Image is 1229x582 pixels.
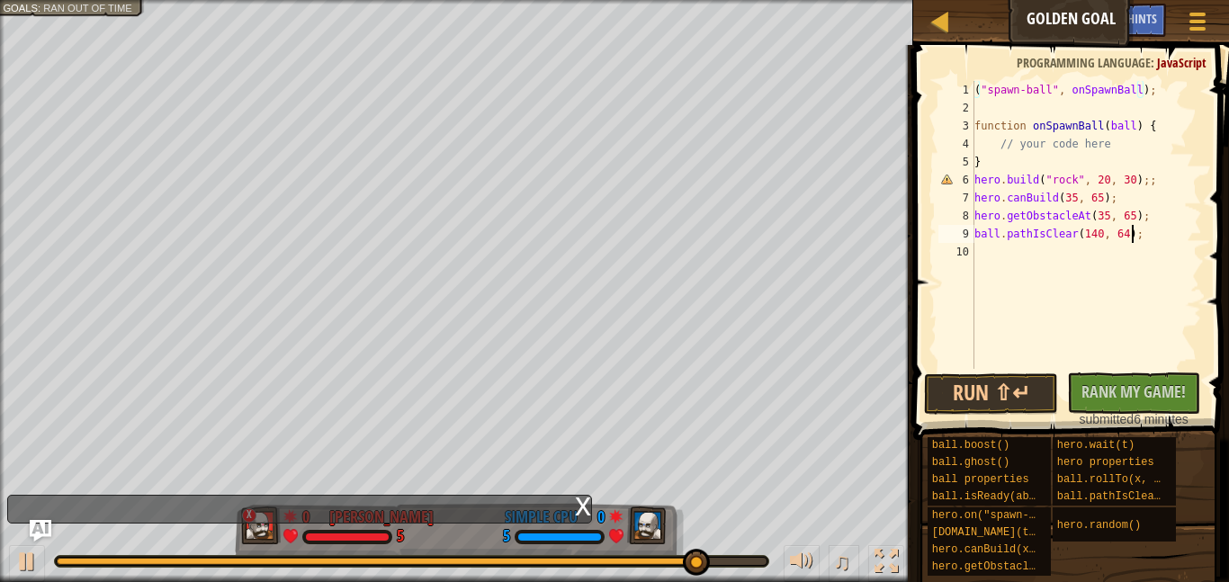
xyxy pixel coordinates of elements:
div: x [575,496,591,514]
span: submitted [1079,412,1134,426]
div: 5 [938,153,974,171]
span: : [38,2,43,13]
span: Goals [3,2,38,13]
span: hero.on("spawn-ball", f) [932,509,1088,522]
div: 9 [938,225,974,243]
img: thang_avatar_frame.png [627,506,667,544]
button: Ask AI [30,520,51,542]
div: 6 [938,171,974,189]
div: 7 [938,189,974,207]
span: ball properties [932,473,1029,486]
div: 10 [938,243,974,261]
span: hero.random() [1057,519,1142,532]
span: [DOMAIN_NAME](type, x, y) [932,526,1094,539]
button: Adjust volume [784,545,820,582]
span: hero properties [1057,456,1154,469]
div: 8 [938,207,974,225]
span: ball.pathIsClear(x, y) [1057,490,1199,503]
div: 3 [938,117,974,135]
img: thang_avatar_frame.png [241,506,281,544]
div: 0 [587,506,605,522]
div: 6 minutes ago [1076,410,1192,446]
span: hero.getObstacleAt(x, y) [932,560,1088,573]
button: Ctrl + P: Play [9,545,45,582]
span: hero.wait(t) [1057,439,1135,452]
button: Show game menu [1175,4,1220,46]
button: ♫ [829,545,859,582]
button: Toggle fullscreen [868,545,904,582]
div: 1 [938,81,974,99]
span: ball.boost() [932,439,1009,452]
span: Ask AI [1079,10,1109,27]
span: hero.canBuild(x, y) [932,543,1055,556]
button: Run ⇧↵ [924,373,1058,415]
span: Ran out of time [43,2,132,13]
div: 5 [397,529,404,545]
div: 4 [938,135,974,153]
span: ball.ghost() [932,456,1009,469]
span: ♫ [832,548,850,575]
span: ball.rollTo(x, y) [1057,473,1167,486]
span: Rank My Game! [1081,381,1186,403]
div: 5 [503,529,510,545]
div: 2 [938,99,974,117]
span: ball.isReady(ability) [932,490,1068,503]
span: JavaScript [1157,54,1207,71]
span: Hints [1127,10,1157,27]
button: Rank My Game! [1067,372,1201,414]
button: Ask AI [1070,4,1118,37]
span: : [1151,54,1157,71]
span: Programming language [1017,54,1151,71]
